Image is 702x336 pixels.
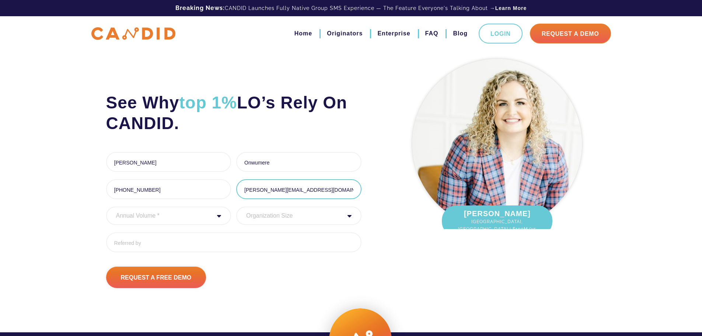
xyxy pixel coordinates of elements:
[294,27,312,40] a: Home
[425,27,439,40] a: FAQ
[377,27,410,40] a: Enterprise
[106,179,231,199] input: Phone *
[106,92,362,134] h2: See Why LO’s Rely On CANDID.
[106,232,362,252] input: Referred by
[236,179,362,199] input: Email *
[479,24,523,44] a: Login
[453,27,468,40] a: Blog
[449,218,545,233] span: [GEOGRAPHIC_DATA], [GEOGRAPHIC_DATA] | $100M/yr.
[327,27,363,40] a: Originators
[179,93,237,112] span: top 1%
[530,24,611,44] a: Request A Demo
[236,152,362,172] input: Last Name *
[442,205,552,236] div: [PERSON_NAME]
[106,267,206,288] input: Request A Free Demo
[106,152,231,172] input: First Name *
[91,27,175,40] img: CANDID APP
[495,4,527,12] a: Learn More
[175,4,225,11] b: Breaking News:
